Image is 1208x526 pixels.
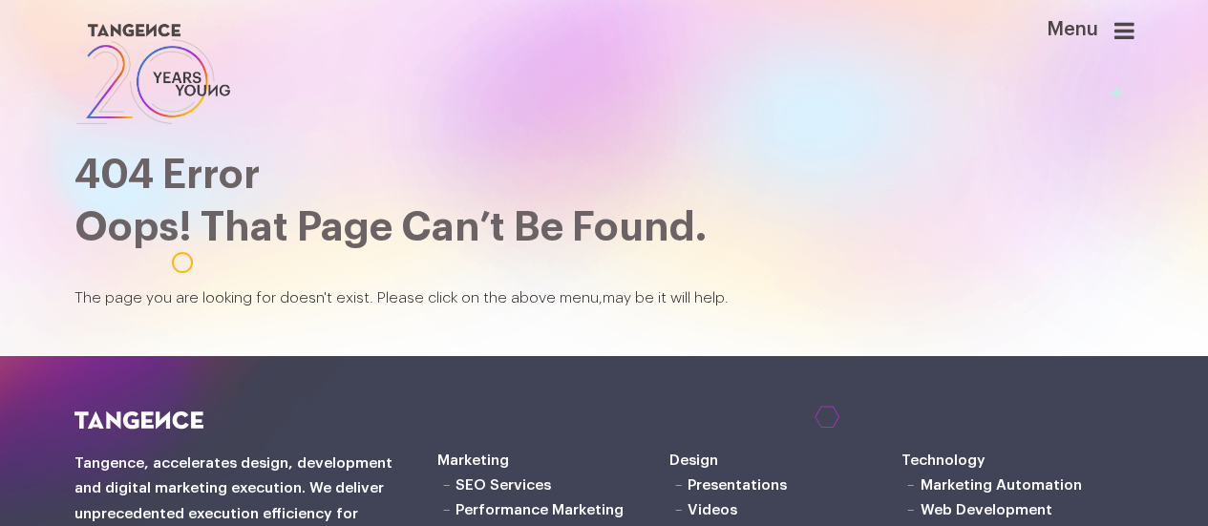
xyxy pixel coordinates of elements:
h6: Marketing [437,448,669,473]
a: SEO Services [456,477,551,493]
a: Web Development [921,502,1052,517]
p: The page you are looking for doesn't exist. Please click on the above menu,may be it will help. [74,287,1134,310]
img: logo SVG [74,19,233,129]
a: Performance Marketing [456,502,624,517]
span: 404 Error Oops! That page can’t be found. [74,155,707,247]
h6: Design [669,448,901,473]
a: Presentations [688,477,787,493]
h6: Technology [901,448,1134,473]
a: Videos [688,502,737,517]
a: Marketing Automation [921,477,1082,493]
